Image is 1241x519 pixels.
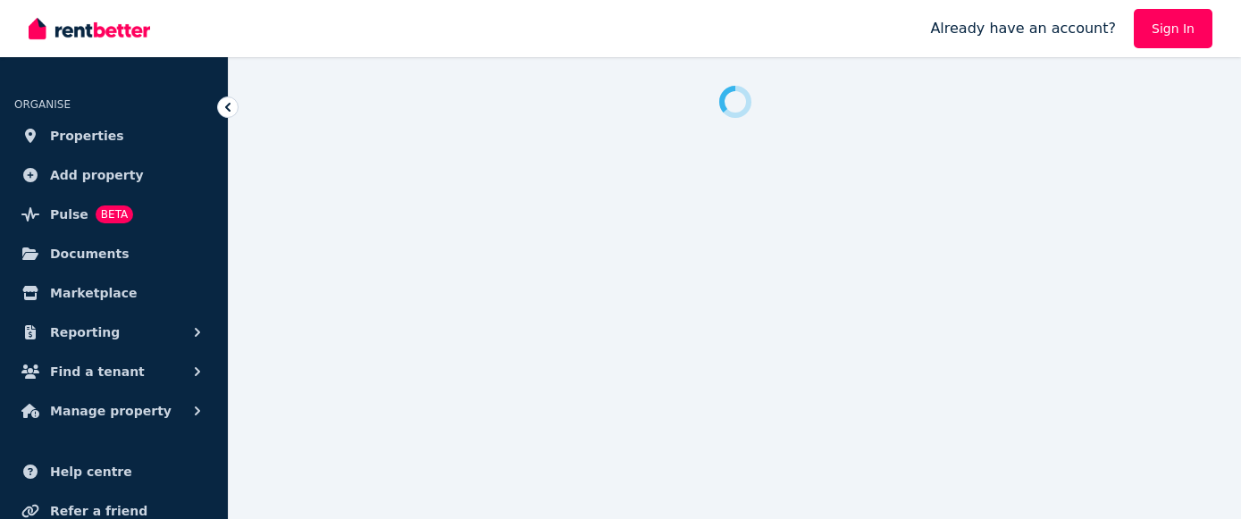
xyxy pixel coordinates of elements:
span: Manage property [50,400,172,422]
button: Manage property [14,393,214,429]
span: Add property [50,164,144,186]
span: Properties [50,125,124,146]
a: Sign In [1134,9,1212,48]
a: Properties [14,118,214,154]
span: Help centre [50,461,132,482]
img: RentBetter [29,15,150,42]
a: Help centre [14,454,214,490]
span: Pulse [50,204,88,225]
span: Reporting [50,322,120,343]
span: Marketplace [50,282,137,304]
span: Documents [50,243,130,264]
a: Documents [14,236,214,272]
span: Already have an account? [930,18,1116,39]
span: BETA [96,205,133,223]
a: PulseBETA [14,197,214,232]
button: Find a tenant [14,354,214,389]
a: Marketplace [14,275,214,311]
a: Add property [14,157,214,193]
span: ORGANISE [14,98,71,111]
button: Reporting [14,314,214,350]
span: Find a tenant [50,361,145,382]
